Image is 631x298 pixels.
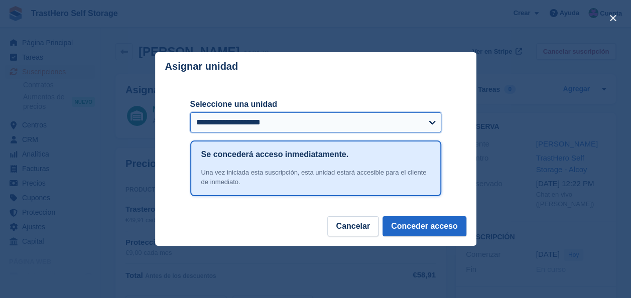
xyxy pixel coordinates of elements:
p: Asignar unidad [165,61,238,72]
button: Cancelar [327,216,378,236]
div: Una vez iniciada esta suscripción, esta unidad estará accesible para el cliente de inmediato. [201,168,430,187]
button: Conceder acceso [383,216,466,236]
label: Seleccione una unidad [190,98,441,110]
button: close [605,10,621,26]
h1: Se concederá acceso inmediatamente. [201,148,348,161]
